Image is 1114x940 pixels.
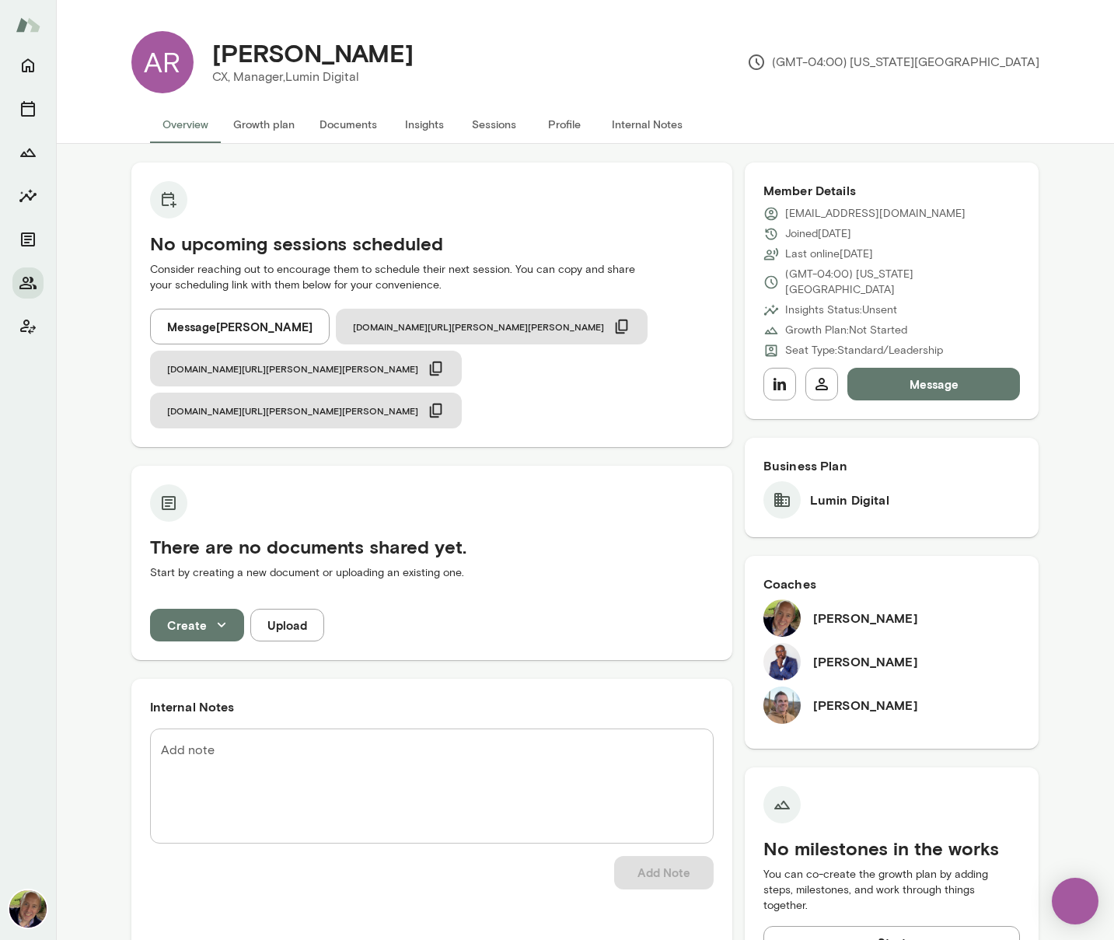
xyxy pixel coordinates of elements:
button: Sessions [12,93,44,124]
button: Upload [250,609,324,641]
h5: No upcoming sessions scheduled [150,231,714,256]
p: Insights Status: Unsent [785,302,897,318]
button: Insights [389,106,459,143]
div: AR [131,31,194,93]
button: Documents [307,106,389,143]
h6: Coaches [763,575,1021,593]
p: Last online [DATE] [785,246,873,262]
button: Members [12,267,44,299]
p: Joined [DATE] [785,226,851,242]
p: Consider reaching out to encourage them to schedule their next session. You can copy and share yo... [150,262,714,293]
h6: Member Details [763,181,1021,200]
p: (GMT-04:00) [US_STATE][GEOGRAPHIC_DATA] [747,53,1039,72]
h6: [PERSON_NAME] [813,609,918,627]
p: [EMAIL_ADDRESS][DOMAIN_NAME] [785,206,966,222]
button: Documents [12,224,44,255]
button: [DOMAIN_NAME][URL][PERSON_NAME][PERSON_NAME] [336,309,648,344]
img: David McPherson [9,890,47,928]
button: Message [847,368,1021,400]
h6: [PERSON_NAME] [813,652,918,671]
span: [DOMAIN_NAME][URL][PERSON_NAME][PERSON_NAME] [353,320,604,333]
button: Growth Plan [12,137,44,168]
button: Growth plan [221,106,307,143]
button: Message[PERSON_NAME] [150,309,330,344]
h6: Lumin Digital [810,491,889,509]
button: Client app [12,311,44,342]
button: Insights [12,180,44,211]
h4: [PERSON_NAME] [212,38,414,68]
h5: There are no documents shared yet. [150,534,714,559]
button: Sessions [459,106,529,143]
span: [DOMAIN_NAME][URL][PERSON_NAME][PERSON_NAME] [167,404,418,417]
span: [DOMAIN_NAME][URL][PERSON_NAME][PERSON_NAME] [167,362,418,375]
p: CX, Manager, Lumin Digital [212,68,414,86]
h6: Internal Notes [150,697,714,716]
p: Growth Plan: Not Started [785,323,907,338]
button: [DOMAIN_NAME][URL][PERSON_NAME][PERSON_NAME] [150,393,462,428]
button: Create [150,609,244,641]
button: Internal Notes [599,106,695,143]
p: You can co-create the growth plan by adding steps, milestones, and work through things together. [763,867,1021,914]
button: Overview [150,106,221,143]
p: Start by creating a new document or uploading an existing one. [150,565,714,581]
h6: [PERSON_NAME] [813,696,918,715]
button: Home [12,50,44,81]
button: [DOMAIN_NAME][URL][PERSON_NAME][PERSON_NAME] [150,351,462,386]
img: Jarvis Harris [763,643,801,680]
img: David McPherson [763,599,801,637]
img: Adam Griffin [763,687,801,724]
p: Seat Type: Standard/Leadership [785,343,943,358]
img: Mento [16,10,40,40]
h6: Business Plan [763,456,1021,475]
p: (GMT-04:00) [US_STATE][GEOGRAPHIC_DATA] [785,267,1021,298]
h5: No milestones in the works [763,836,1021,861]
button: Profile [529,106,599,143]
